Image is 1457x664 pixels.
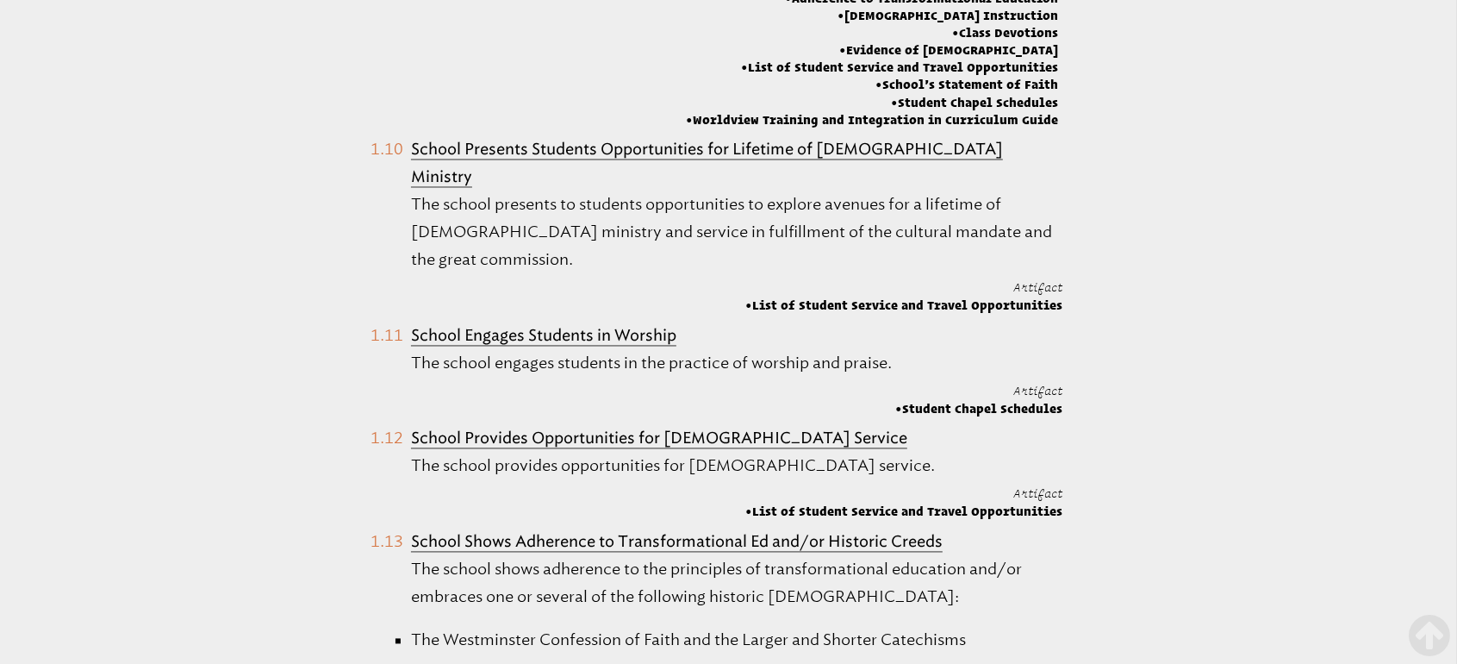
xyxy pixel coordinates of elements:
[411,429,907,448] b: School Provides Opportunities for [DEMOGRAPHIC_DATA] Service
[745,504,1062,521] span: List of Student Service and Travel Opportunities
[686,7,1058,24] span: [DEMOGRAPHIC_DATA] Instruction
[411,350,1062,378] p: The school engages students in the practice of worship and praise.
[1013,385,1062,398] span: Artifact
[686,95,1058,112] span: Student Chapel Schedules
[1013,487,1062,501] span: Artifact
[745,298,1062,315] span: List of Student Service and Travel Opportunities
[411,453,1062,480] p: The school provides opportunities for [DEMOGRAPHIC_DATA] service.
[411,141,1003,187] b: School Presents Students Opportunities for Lifetime of [DEMOGRAPHIC_DATA] Ministry
[686,25,1058,42] span: Class Devotions
[686,60,1058,77] span: List of Student Service and Travel Opportunities
[1013,281,1062,295] span: Artifact
[895,401,1062,418] span: Student Chapel Schedules
[686,42,1058,60] span: Evidence of [DEMOGRAPHIC_DATA]
[686,112,1058,129] span: Worldview Training and Integration in Curriculum Guide
[686,77,1058,94] span: School’s Statement of Faith
[411,533,943,552] b: School Shows Adherence to Transformational Ed and/or Historic Creeds
[411,191,1062,274] p: The school presents to students opportunities to explore avenues for a lifetime of [DEMOGRAPHIC_D...
[411,627,1062,655] li: The Westminster Confession of Faith and the Larger and Shorter Catechisms
[411,556,1062,611] p: The school shows adherence to the principles of transformational education and/or embraces one or...
[411,327,676,346] b: School Engages Students in Worship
